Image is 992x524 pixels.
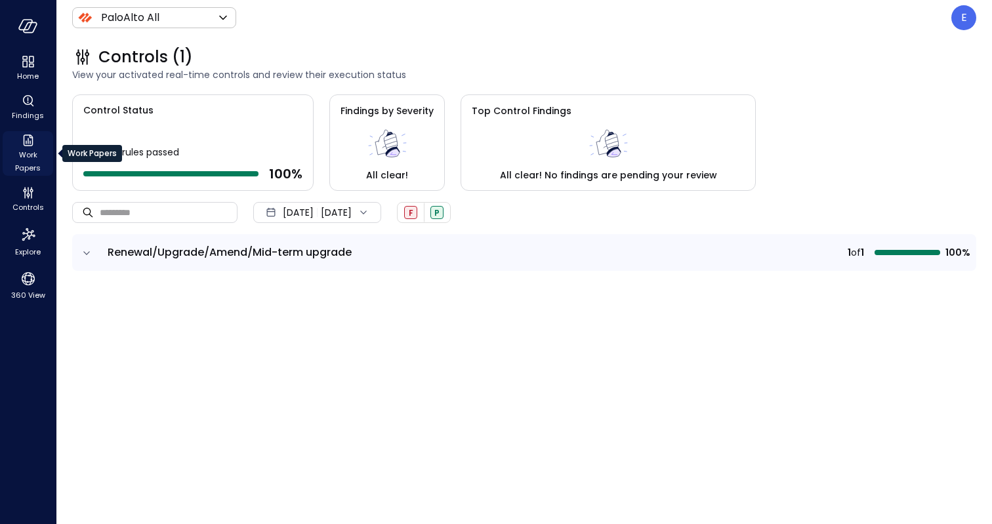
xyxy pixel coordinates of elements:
[404,206,417,219] div: Failed
[77,10,93,26] img: Icon
[951,5,976,30] div: Ela Gottesman
[17,70,39,83] span: Home
[366,168,408,182] span: All clear!
[11,289,45,302] span: 360 View
[3,92,53,123] div: Findings
[98,47,193,68] span: Controls (1)
[15,245,41,258] span: Explore
[3,52,53,84] div: Home
[73,95,154,117] span: Control Status
[8,148,48,174] span: Work Papers
[961,10,967,26] p: E
[3,184,53,215] div: Controls
[283,205,314,220] span: [DATE]
[409,207,413,218] span: F
[3,131,53,176] div: Work Papers
[62,145,122,162] div: Work Papers
[117,142,122,160] span: 1
[3,223,53,260] div: Explore
[269,165,302,182] span: 100 %
[851,245,861,260] span: of
[848,245,851,260] span: 1
[945,245,968,260] span: 100%
[101,10,159,26] p: PaloAlto All
[122,146,179,159] span: rules passed
[341,104,434,117] span: Findings by Severity
[108,245,352,260] span: Renewal/Upgrade/Amend/Mid-term upgrade
[12,201,44,214] span: Controls
[430,206,444,219] div: Passed
[80,247,93,260] button: expand row
[500,168,717,182] span: All clear! No findings are pending your review
[83,142,89,160] span: 1
[12,109,44,122] span: Findings
[3,268,53,303] div: 360 View
[472,104,571,117] span: Top Control Findings
[434,207,440,218] span: P
[861,245,864,260] span: 1
[72,68,976,82] span: View your activated real-time controls and review their execution status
